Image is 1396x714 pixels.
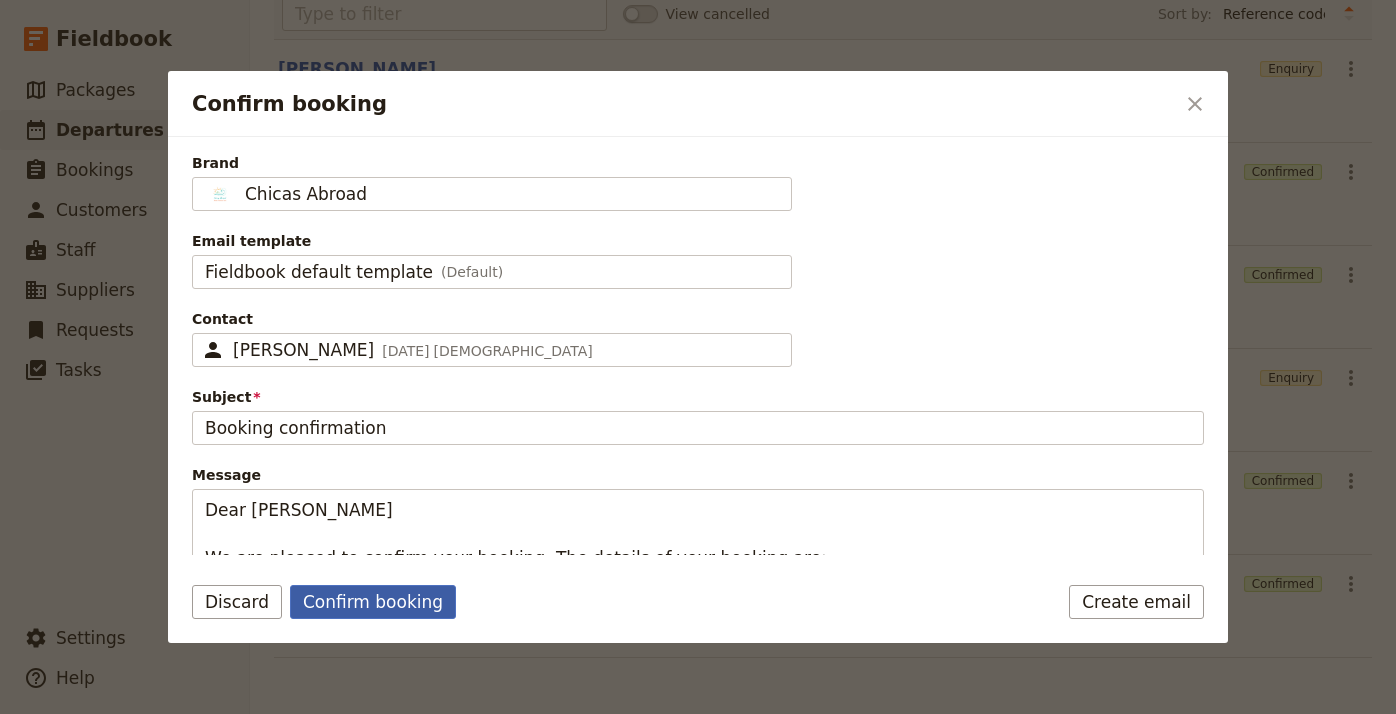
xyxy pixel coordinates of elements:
span: Subject [192,387,1204,407]
span: ​ [201,338,225,362]
span: Brand [192,153,1204,173]
span: Email template [192,231,1204,251]
span: Contact [192,309,1204,329]
span: [DATE] [382,343,429,359]
button: Confirm booking [290,585,456,619]
button: Discard [192,585,282,619]
a: Create email [1069,585,1204,619]
span: [DEMOGRAPHIC_DATA] [434,343,593,359]
input: Subject [192,411,1204,445]
button: Close dialog [1178,87,1212,121]
span: (Default) [441,262,503,282]
span: Message [192,465,1204,485]
span: [PERSON_NAME] [233,340,374,360]
span: Chicas Abroad [245,182,367,206]
span: Fieldbook default template [205,260,433,284]
h2: Confirm booking [192,89,1174,119]
img: Profile [205,184,235,204]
